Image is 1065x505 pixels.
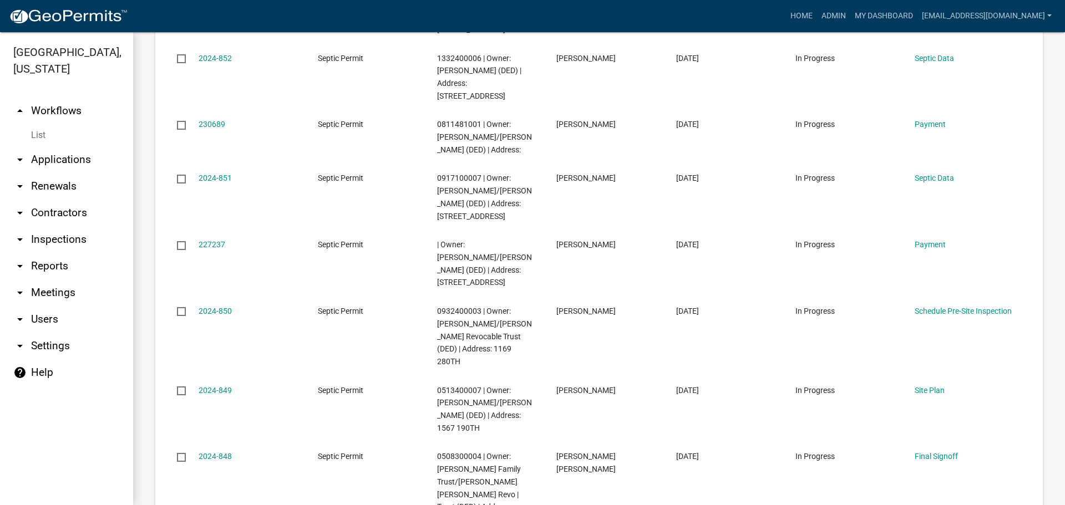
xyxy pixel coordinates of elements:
[437,240,532,287] span: | Owner: Stout, Eric/Amy (DED) | Address: 1148 243RD ST
[13,366,27,379] i: help
[437,386,532,432] span: 0513400007 | Owner: Linton, Thomas J/Weber, Wendy A (DED) | Address: 1567 190TH
[199,54,232,63] a: 2024-852
[850,6,917,27] a: My Dashboard
[13,180,27,193] i: arrow_drop_down
[915,174,954,182] a: Septic Data
[676,174,699,182] span: 02/28/2024
[676,120,699,129] span: 03/08/2024
[556,240,616,249] span: Eric Stout
[556,120,616,129] span: Austin Tuttle
[13,233,27,246] i: arrow_drop_down
[556,452,616,473] span: MaryAnn Vander Molen
[556,386,616,395] span: Wendy Weber
[13,153,27,166] i: arrow_drop_down
[199,240,225,249] a: 227237
[795,54,835,63] span: In Progress
[795,307,835,315] span: In Progress
[318,452,363,461] span: Septic Permit
[795,452,835,461] span: In Progress
[318,240,363,249] span: Septic Permit
[556,174,616,182] span: Eric Dursky
[915,54,954,63] a: Septic Data
[13,286,27,299] i: arrow_drop_down
[915,240,946,249] a: Payment
[437,307,532,366] span: 0932400003 | Owner: VandeHaar, Richard J/Nancy E Revocable Trust (DED) | Address: 1169 280TH
[199,307,232,315] a: 2024-850
[13,206,27,220] i: arrow_drop_down
[786,6,817,27] a: Home
[817,6,850,27] a: Admin
[318,54,363,63] span: Septic Permit
[199,120,225,129] a: 230689
[437,120,532,154] span: 0811481001 | Owner: Tuttle, Jamie Lynn/Austin Jay (DED) | Address:
[915,307,1012,315] a: Schedule Pre-Site Inspection
[676,307,699,315] span: 02/22/2024
[915,452,958,461] a: Final Signoff
[199,452,232,461] a: 2024-848
[199,174,232,182] a: 2024-851
[199,386,232,395] a: 2024-849
[437,54,521,100] span: 1332400006 | Owner: Keegel, Matthew E (DED) | Address: 1192 340th St
[318,174,363,182] span: Septic Permit
[676,386,699,395] span: 02/14/2024
[795,120,835,129] span: In Progress
[676,240,699,249] span: 02/28/2024
[917,6,1056,27] a: [EMAIL_ADDRESS][DOMAIN_NAME]
[13,313,27,326] i: arrow_drop_down
[676,452,699,461] span: 02/14/2024
[915,386,945,395] a: Site Plan
[676,54,699,63] span: 03/10/2024
[318,307,363,315] span: Septic Permit
[318,386,363,395] span: Septic Permit
[13,339,27,353] i: arrow_drop_down
[795,174,835,182] span: In Progress
[556,307,616,315] span: Scott
[915,120,946,129] a: Payment
[795,386,835,395] span: In Progress
[437,174,532,220] span: 0917100007 | Owner: Stout, Eric/Amy (DED) | Address: 1148 243RD ST
[795,240,835,249] span: In Progress
[318,120,363,129] span: Septic Permit
[13,259,27,273] i: arrow_drop_down
[13,104,27,118] i: arrow_drop_up
[556,54,616,63] span: Matthew Keegel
